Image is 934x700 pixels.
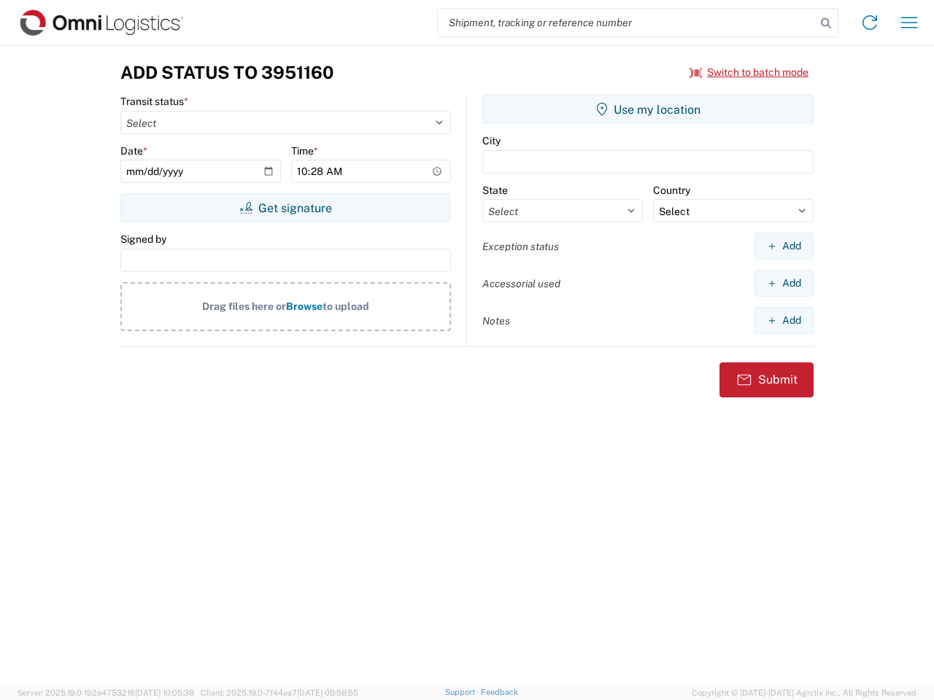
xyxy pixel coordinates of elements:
[754,233,814,260] button: Add
[120,95,188,108] label: Transit status
[482,240,559,253] label: Exception status
[18,688,194,697] span: Server: 2025.19.0-192a4753216
[482,95,814,124] button: Use my location
[482,184,508,197] label: State
[120,62,333,83] h3: Add Status to 3951160
[482,134,501,147] label: City
[445,688,482,696] a: Support
[692,686,916,699] span: Copyright © [DATE]-[DATE] Agistix Inc., All Rights Reserved
[135,688,194,697] span: [DATE] 10:05:38
[120,144,147,157] label: Date
[754,270,814,297] button: Add
[438,9,816,36] input: Shipment, tracking or reference number
[482,314,510,327] label: Notes
[719,362,814,397] button: Submit
[653,184,690,197] label: Country
[291,144,318,157] label: Time
[201,688,358,697] span: Client: 2025.19.0-7f44ea7
[202,300,286,312] span: Drag files here or
[754,307,814,334] button: Add
[323,300,369,312] span: to upload
[481,688,518,696] a: Feedback
[286,300,323,312] span: Browse
[120,233,166,246] label: Signed by
[482,277,560,290] label: Accessorial used
[690,61,808,85] button: Switch to batch mode
[297,688,358,697] span: [DATE] 09:58:55
[120,193,451,222] button: Get signature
